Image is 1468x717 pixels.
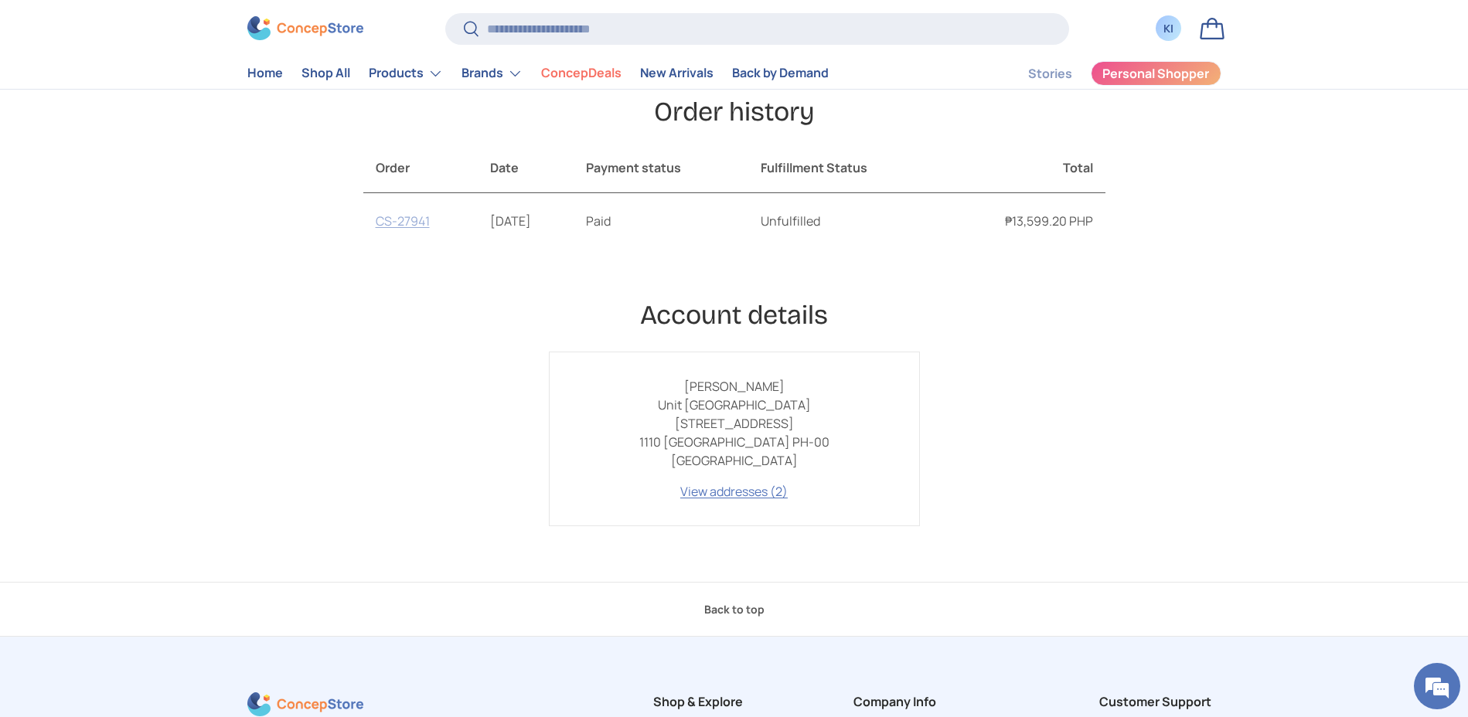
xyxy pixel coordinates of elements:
th: Order [363,143,479,193]
div: KI [1160,21,1177,37]
span: Personal Shopper [1102,68,1209,80]
a: ConcepDeals [541,59,622,89]
a: Personal Shopper [1091,61,1221,86]
td: Paid [574,193,748,249]
a: Stories [1028,59,1072,89]
a: Shop All [301,59,350,89]
summary: Products [359,58,452,89]
a: KI [1152,12,1186,46]
time: [DATE] [490,212,531,229]
summary: Brands [452,58,532,89]
h2: Account details [363,298,1105,333]
nav: Secondary [991,58,1221,89]
th: Payment status [574,143,748,193]
td: ₱13,599.20 PHP [940,193,1105,249]
a: Back by Demand [732,59,829,89]
a: CS-27941 [376,212,430,229]
a: Home [247,59,283,89]
a: New Arrivals [640,59,714,89]
img: ConcepStore [247,17,363,41]
a: View addresses (2) [680,483,788,500]
th: Date [478,143,574,193]
td: Unfulfilled [748,193,940,249]
h2: Order history [363,95,1105,130]
th: Fulfillment Status [748,143,940,193]
p: [PERSON_NAME] Unit [GEOGRAPHIC_DATA] [STREET_ADDRESS] 1110 [GEOGRAPHIC_DATA] PH-00 [GEOGRAPHIC_DATA] [574,377,894,470]
nav: Primary [247,58,829,89]
th: Total [940,143,1105,193]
